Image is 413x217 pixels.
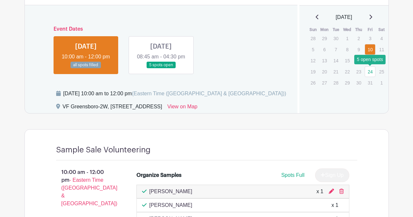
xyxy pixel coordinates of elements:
[376,78,387,88] p: 1
[364,26,376,33] th: Fri
[376,26,387,33] th: Sat
[330,67,341,77] p: 21
[342,33,353,43] p: 1
[353,26,364,33] th: Thu
[365,44,375,55] a: 10
[281,172,304,178] span: Spots Full
[331,201,338,209] div: x 1
[365,33,375,43] p: 3
[46,166,126,210] p: 10:00 am - 12:00 pm
[353,67,364,77] p: 23
[136,171,182,179] div: Organize Samples
[308,44,318,54] p: 5
[336,13,352,21] span: [DATE]
[319,33,330,43] p: 29
[316,188,323,195] div: x 1
[330,26,342,33] th: Tue
[330,33,341,43] p: 30
[330,44,341,54] p: 7
[330,78,341,88] p: 28
[48,26,274,32] h6: Event Dates
[63,103,162,113] div: VF Greensboro-2W, [STREET_ADDRESS]
[330,55,341,66] p: 14
[353,33,364,43] p: 2
[353,55,364,66] p: 16
[342,44,353,54] p: 8
[63,90,286,98] div: [DATE] 10:00 am to 12:00 pm
[149,188,192,195] p: [PERSON_NAME]
[308,55,318,66] p: 12
[365,78,375,88] p: 31
[61,177,118,206] span: - Eastern Time ([GEOGRAPHIC_DATA] & [GEOGRAPHIC_DATA])
[376,33,387,43] p: 4
[365,66,375,77] a: 24
[132,91,286,96] span: (Eastern Time ([GEOGRAPHIC_DATA] & [GEOGRAPHIC_DATA]))
[308,67,318,77] p: 19
[319,44,330,54] p: 6
[342,78,353,88] p: 29
[376,67,387,77] p: 25
[149,201,192,209] p: [PERSON_NAME]
[308,33,318,43] p: 28
[307,26,319,33] th: Sun
[354,55,386,64] div: 5 open spots
[167,103,197,113] a: View on Map
[319,55,330,66] p: 13
[319,67,330,77] p: 20
[353,44,364,54] p: 9
[56,145,151,155] h4: Sample Sale Volunteering
[342,67,353,77] p: 22
[319,78,330,88] p: 27
[308,78,318,88] p: 26
[342,55,353,66] p: 15
[319,26,330,33] th: Mon
[342,26,353,33] th: Wed
[353,78,364,88] p: 30
[376,44,387,54] p: 11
